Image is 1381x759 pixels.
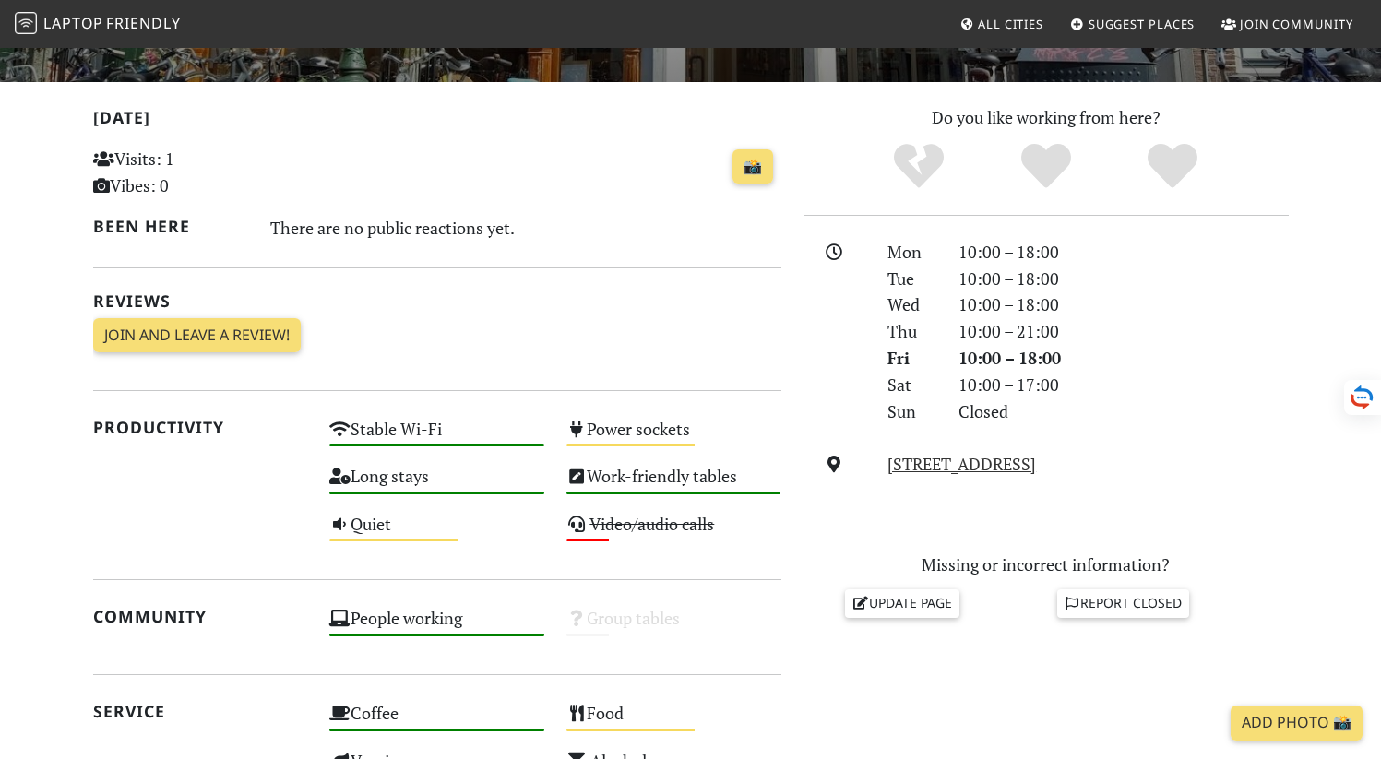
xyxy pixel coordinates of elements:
s: Video/audio calls [589,513,714,535]
div: Coffee [318,698,555,745]
span: Friendly [106,13,180,33]
p: Missing or incorrect information? [804,551,1289,578]
p: Do you like working from here? [804,104,1289,131]
h2: Productivity [93,418,308,437]
a: Join Community [1214,7,1361,41]
div: No [855,141,982,192]
div: Sat [876,372,946,398]
span: All Cities [978,16,1043,32]
img: LaptopFriendly [15,12,37,34]
div: There are no public reactions yet. [270,213,781,243]
h2: Community [93,607,308,626]
div: Yes [982,141,1110,192]
h2: Been here [93,217,249,236]
div: Food [555,698,792,745]
a: [STREET_ADDRESS] [887,453,1036,475]
div: Group tables [555,603,792,650]
div: People working [318,603,555,650]
a: 📸 [732,149,773,184]
div: 10:00 – 18:00 [947,239,1300,266]
span: Join Community [1240,16,1353,32]
div: 10:00 – 21:00 [947,318,1300,345]
div: Mon [876,239,946,266]
div: Sun [876,398,946,425]
h1: BplusC Bibliotheek Nieuwstraat [93,17,649,52]
div: 10:00 – 17:00 [947,372,1300,398]
span: Laptop [43,13,103,33]
div: Wed [876,291,946,318]
a: Report closed [1057,589,1190,617]
div: Work-friendly tables [555,461,792,508]
a: LaptopFriendly LaptopFriendly [15,8,181,41]
h2: Service [93,702,308,721]
div: Power sockets [555,414,792,461]
p: Visits: 1 Vibes: 0 [93,146,308,199]
div: Definitely! [1109,141,1236,192]
a: Update page [845,589,959,617]
a: All Cities [952,7,1051,41]
div: Long stays [318,461,555,508]
a: Add Photo 📸 [1231,706,1363,741]
div: 10:00 – 18:00 [947,291,1300,318]
h2: Reviews [93,291,781,311]
div: Stable Wi-Fi [318,414,555,461]
div: Quiet [318,509,555,556]
div: Thu [876,318,946,345]
div: Closed [947,398,1300,425]
h2: [DATE] [93,108,781,135]
a: Suggest Places [1063,7,1203,41]
div: Tue [876,266,946,292]
div: 10:00 – 18:00 [947,345,1300,372]
div: 10:00 – 18:00 [947,266,1300,292]
div: Fri [876,345,946,372]
span: Suggest Places [1089,16,1196,32]
a: Join and leave a review! [93,318,301,353]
